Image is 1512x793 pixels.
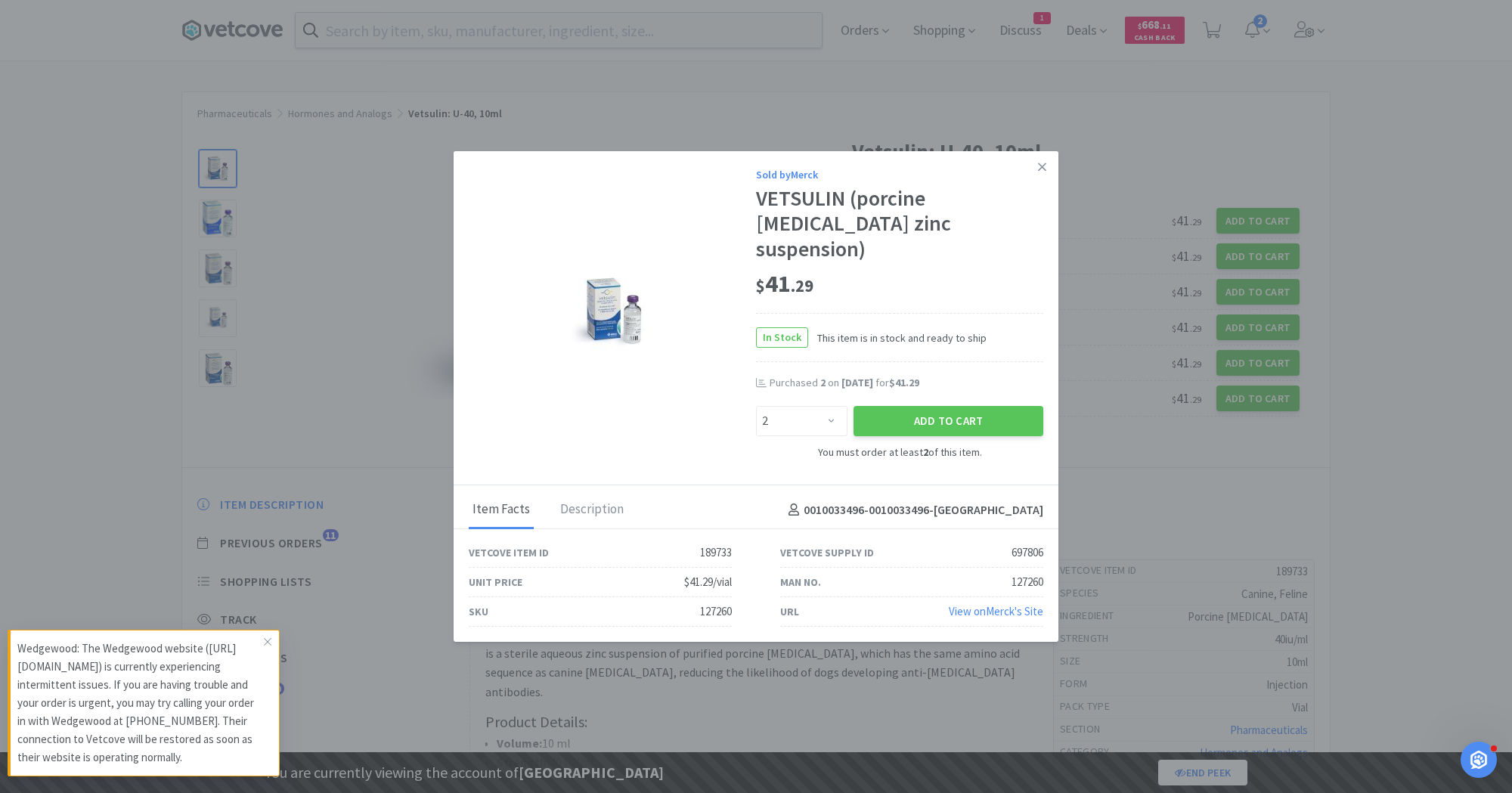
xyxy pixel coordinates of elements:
h4: 0010033496-0010033496 - [GEOGRAPHIC_DATA] [782,500,1043,520]
span: 2 [820,376,826,389]
div: 697806 [1012,544,1043,562]
span: $41.29 [889,376,919,389]
div: 189733 [700,544,732,562]
div: Item Facts [469,491,534,529]
img: e848a6c79f7e44b7b7fbb22cb718f26f_697806.jpeg [554,266,671,361]
button: Add to Cart [854,406,1043,436]
span: This item is in stock and ready to ship [808,330,987,346]
div: Purchased on for [770,376,1043,391]
div: Sold by Merck [756,166,1043,183]
iframe: Intercom live chat [1461,742,1497,778]
p: Wedgewood: The Wedgewood website ([URL][DOMAIN_NAME]) is currently experiencing intermittent issu... [17,640,264,767]
div: 127260 [700,602,732,621]
span: $ [756,275,765,296]
span: In Stock [757,328,807,347]
div: You must order at least of this item. [756,444,1043,460]
div: VETSULIN (porcine [MEDICAL_DATA] zinc suspension) [756,186,1043,262]
div: Unit Price [469,574,522,590]
span: [DATE] [841,376,873,389]
a: View onMerck's Site [949,604,1043,618]
div: Man No. [780,574,821,590]
div: Description [556,491,627,529]
div: SKU [469,603,488,620]
div: URL [780,603,799,620]
div: Vetcove Item ID [469,544,549,561]
span: . 29 [791,275,813,296]
div: $41.29/vial [684,573,732,591]
strong: 2 [923,445,928,459]
span: 41 [756,268,813,299]
div: Vetcove Supply ID [780,544,874,561]
div: 127260 [1012,573,1043,591]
